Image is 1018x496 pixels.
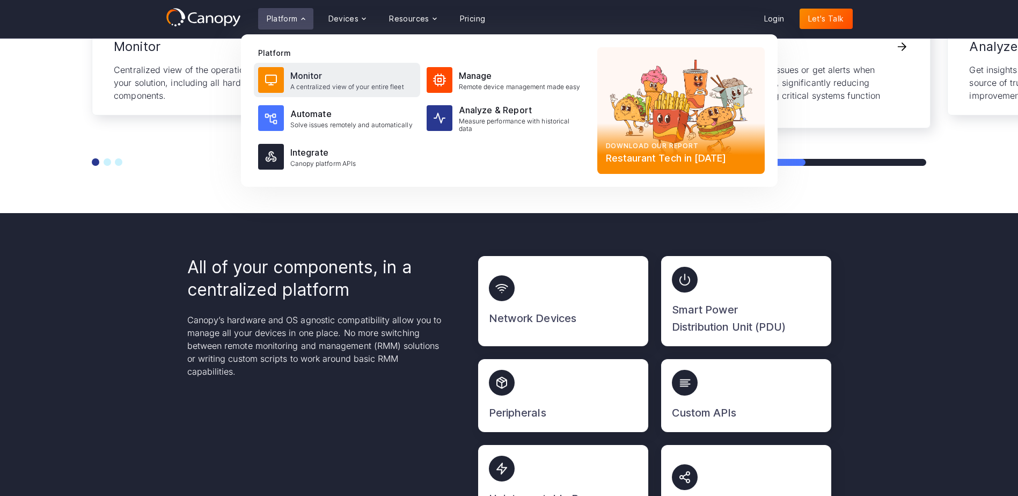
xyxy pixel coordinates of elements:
[800,9,853,29] a: Let's Talk
[459,69,581,82] div: Manage
[661,359,831,432] a: Custom APIs
[114,63,338,102] p: Centralized view of the operational health status of your solution, including all hardware and so...
[489,310,576,327] h3: Network Devices
[389,15,429,23] div: Resources
[104,158,111,166] button: Go to slide 2
[254,140,420,174] a: IntegrateCanopy platform APIs
[756,9,793,29] a: Login
[258,47,589,59] div: Platform
[187,256,445,301] h2: All of your components, in a centralized platform
[459,118,584,133] div: Measure performance with historical data
[290,121,413,129] div: Solve issues remotely and automatically
[187,313,445,378] p: Canopy’s hardware and OS agnostic compatibility allow you to manage all your devices in one place...
[115,158,122,166] button: Go to slide 3
[422,99,589,137] a: Analyze & ReportMeasure performance with historical data
[92,158,99,166] button: Go to slide 1
[606,141,756,151] div: Download our report
[267,15,298,23] div: Platform
[606,151,756,165] div: Restaurant Tech in [DATE]
[290,69,404,82] div: Monitor
[290,107,413,120] div: Automate
[254,63,420,97] a: MonitorA centralized view of your entire fleet
[672,404,737,421] h3: Custom APIs
[290,160,356,167] div: Canopy platform APIs
[241,34,778,187] nav: Platform
[661,256,831,346] a: Smart Power Distribution Unit (PDU)
[684,63,909,115] p: Automatically resolve issues or get alerts when problems are detected, significantly reducing dow...
[290,83,404,91] div: A centralized view of your entire fleet
[290,146,356,159] div: Integrate
[478,359,648,432] a: Peripherals
[422,63,589,97] a: ManageRemote device management made easy
[451,9,494,29] a: Pricing
[320,8,375,30] div: Devices
[258,8,313,30] div: Platform
[328,15,359,23] div: Devices
[380,8,444,30] div: Resources
[597,47,765,174] a: Download our reportRestaurant Tech in [DATE]
[489,404,546,421] h3: Peripherals
[478,256,648,346] a: Network Devices
[459,83,581,91] div: Remote device management made easy
[672,301,790,335] h3: Smart Power Distribution Unit (PDU)
[459,104,584,116] div: Analyze & Report
[254,99,420,137] a: AutomateSolve issues remotely and automatically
